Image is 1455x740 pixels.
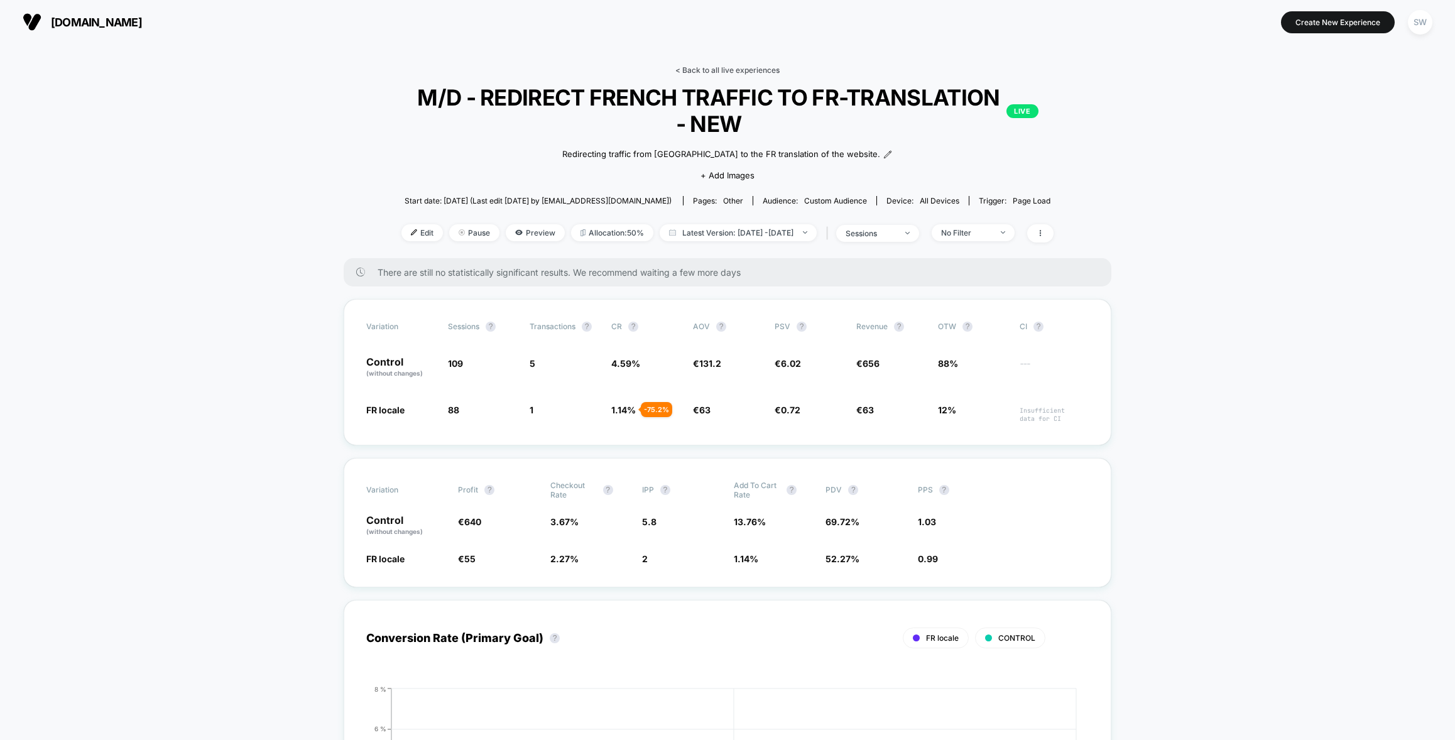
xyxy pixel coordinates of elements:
span: 2 [642,553,648,564]
span: € [458,516,481,527]
span: 1.14 % [611,405,636,415]
span: Device: [876,196,969,205]
span: 109 [448,358,463,369]
span: 5 [530,358,535,369]
button: ? [894,322,904,332]
img: edit [411,229,417,236]
span: 69.72 % [826,516,859,527]
span: Add To Cart Rate [734,481,780,499]
button: ? [486,322,496,332]
span: 13.76 % [734,516,766,527]
span: 3.67 % [550,516,579,527]
button: [DOMAIN_NAME] [19,12,146,32]
span: FR locale [366,405,405,415]
a: < Back to all live experiences [675,65,780,75]
p: Control [366,515,445,536]
span: Variation [366,322,435,332]
span: 1 [530,405,533,415]
span: 656 [863,358,880,369]
span: AOV [693,322,710,331]
span: FR locale [926,633,959,643]
span: € [693,405,711,415]
img: end [905,232,910,234]
span: 55 [464,553,476,564]
span: 2.27 % [550,553,579,564]
span: OTW [938,322,1007,332]
button: ? [939,485,949,495]
button: ? [716,322,726,332]
span: CI [1020,322,1089,332]
span: € [856,358,880,369]
span: 6.02 [781,358,801,369]
span: IPP [642,485,654,494]
span: 88% [938,358,958,369]
tspan: 6 % [374,725,386,732]
div: sessions [846,229,896,238]
span: FR locale [366,553,405,564]
span: € [856,405,874,415]
button: ? [582,322,592,332]
span: 640 [464,516,481,527]
span: € [775,358,801,369]
span: 63 [699,405,711,415]
div: Audience: [763,196,867,205]
span: PDV [826,485,842,494]
span: [DOMAIN_NAME] [51,16,142,29]
div: Pages: [693,196,743,205]
span: 0.99 [918,553,938,564]
span: Start date: [DATE] (Last edit [DATE] by [EMAIL_ADDRESS][DOMAIN_NAME]) [405,196,672,205]
img: end [803,231,807,234]
button: ? [484,485,494,495]
span: Allocation: 50% [571,224,653,241]
span: Sessions [448,322,479,331]
span: 5.8 [642,516,657,527]
span: --- [1020,360,1089,378]
span: 4.59 % [611,358,640,369]
span: Profit [458,485,478,494]
p: LIVE [1006,104,1038,118]
span: PPS [918,485,933,494]
span: 1.14 % [734,553,758,564]
span: Revenue [856,322,888,331]
button: ? [660,485,670,495]
span: € [458,553,476,564]
button: ? [962,322,973,332]
span: all devices [920,196,959,205]
span: + Add Images [700,170,755,180]
button: Create New Experience [1281,11,1395,33]
span: Transactions [530,322,575,331]
span: Pause [449,224,499,241]
div: No Filter [941,228,991,237]
button: ? [848,485,858,495]
img: rebalance [580,229,586,236]
span: Preview [506,224,565,241]
span: 52.27 % [826,553,859,564]
button: ? [1033,322,1044,332]
span: 0.72 [781,405,800,415]
img: end [459,229,465,236]
span: Page Load [1013,196,1050,205]
button: ? [603,485,613,495]
span: Custom Audience [804,196,867,205]
span: Checkout Rate [550,481,597,499]
span: other [723,196,743,205]
span: (without changes) [366,369,423,377]
button: ? [628,322,638,332]
button: SW [1404,9,1436,35]
p: Control [366,357,435,378]
span: Edit [401,224,443,241]
span: Latest Version: [DATE] - [DATE] [660,224,817,241]
span: CR [611,322,622,331]
img: calendar [669,229,676,236]
div: SW [1408,10,1432,35]
span: Insufficient data for CI [1020,406,1089,423]
span: CONTROL [998,633,1035,643]
span: 63 [863,405,874,415]
span: 88 [448,405,459,415]
div: Trigger: [979,196,1050,205]
span: € [775,405,800,415]
img: end [1001,231,1005,234]
img: Visually logo [23,13,41,31]
button: ? [550,633,560,643]
span: There are still no statistically significant results. We recommend waiting a few more days [378,267,1086,278]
